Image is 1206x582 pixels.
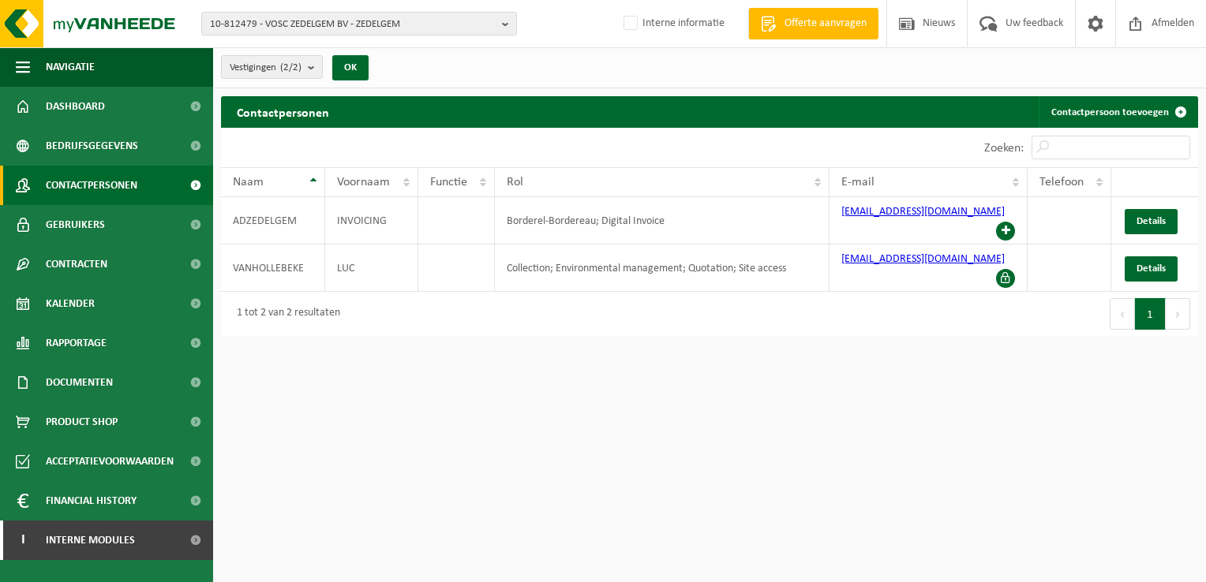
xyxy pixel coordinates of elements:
span: Documenten [46,363,113,402]
button: Previous [1110,298,1135,330]
td: LUC [325,244,418,292]
td: Collection; Environmental management; Quotation; Site access [495,244,830,292]
div: 1 tot 2 van 2 resultaten [229,300,340,328]
span: Naam [233,176,264,188]
span: I [16,520,30,560]
span: Rapportage [46,323,107,363]
span: Acceptatievoorwaarden [46,442,174,481]
span: Financial History [46,481,137,520]
count: (2/2) [280,62,301,73]
a: [EMAIL_ADDRESS][DOMAIN_NAME] [841,253,1005,265]
span: Contactpersonen [46,166,137,205]
label: Zoeken: [984,142,1024,155]
span: Product Shop [46,402,118,442]
td: INVOICING [325,197,418,244]
a: Details [1125,256,1178,282]
span: Bedrijfsgegevens [46,126,138,166]
td: VANHOLLEBEKE [221,244,325,292]
span: Gebruikers [46,205,105,244]
span: Kalender [46,284,95,323]
span: Contracten [46,244,107,284]
span: Vestigingen [230,56,301,80]
a: Details [1125,209,1178,234]
label: Interne informatie [620,12,725,35]
td: Borderel-Bordereau; Digital Invoice [495,197,830,244]
button: Vestigingen(2/2) [221,55,323,79]
span: Voornaam [337,176,390,188]
a: [EMAIL_ADDRESS][DOMAIN_NAME] [841,206,1005,218]
td: ADZEDELGEM [221,197,325,244]
span: E-mail [841,176,875,188]
a: Offerte aanvragen [748,8,878,39]
span: Offerte aanvragen [781,16,871,32]
button: Next [1166,298,1190,330]
span: Interne modules [46,520,135,560]
h2: Contactpersonen [221,96,345,127]
span: 10-812479 - VOSC ZEDELGEM BV - ZEDELGEM [210,13,496,36]
span: Navigatie [46,47,95,87]
button: OK [332,55,369,80]
span: Telefoon [1039,176,1084,188]
button: 1 [1135,298,1166,330]
button: 10-812479 - VOSC ZEDELGEM BV - ZEDELGEM [201,12,517,35]
span: Functie [430,176,467,188]
span: Details [1137,216,1166,226]
span: Dashboard [46,87,105,126]
span: Rol [507,176,523,188]
span: Details [1137,263,1166,274]
a: Contactpersoon toevoegen [1039,96,1197,128]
